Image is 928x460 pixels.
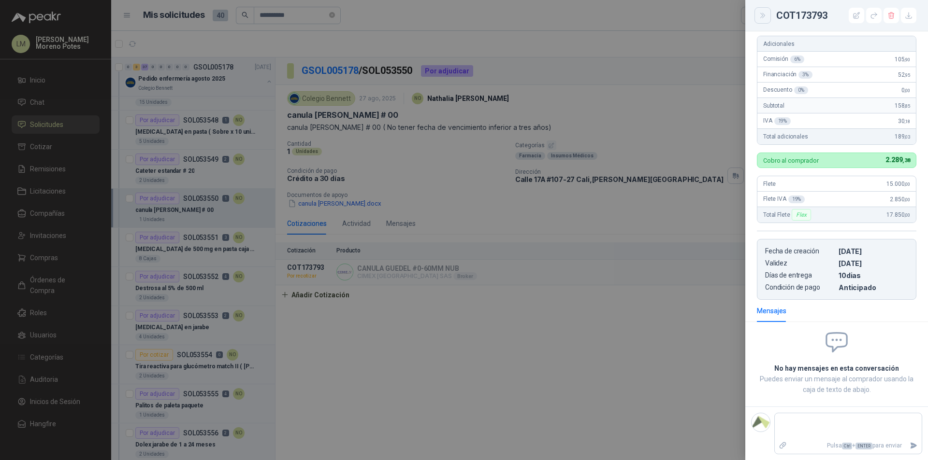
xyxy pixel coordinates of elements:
span: ENTER [855,443,872,449]
button: Close [757,10,768,21]
span: Flete IVA [763,195,805,203]
span: 2.289 [885,156,910,164]
span: Comisión [763,56,804,63]
div: 0 % [794,86,808,94]
span: ,00 [904,212,910,218]
div: 3 % [798,71,812,79]
p: Puedes enviar un mensaje al comprador usando la caja de texto de abajo. [757,374,916,395]
span: 158 [895,102,910,109]
p: [DATE] [839,259,908,267]
p: Validez [765,259,835,267]
p: Días de entrega [765,271,835,279]
span: 30 [898,118,910,125]
p: Anticipado [839,283,908,292]
span: ,18 [904,119,910,124]
p: Condición de pago [765,283,835,292]
span: Total Flete [763,209,813,221]
span: 105 [895,56,910,63]
span: IVA [763,117,791,125]
span: Descuento [763,86,808,94]
span: 2.850 [890,196,910,203]
span: 17.850 [886,211,910,218]
div: COT173793 [776,8,916,23]
span: Financiación [763,71,812,79]
span: Ctrl [842,443,852,449]
img: Company Logo [752,413,770,432]
span: 52 [898,71,910,78]
div: Adicionales [757,36,916,52]
p: [DATE] [839,247,908,255]
div: 19 % [774,117,791,125]
div: Flex [792,209,811,221]
span: ,38 [902,157,910,164]
span: ,85 [904,103,910,109]
label: Adjuntar archivos [775,437,791,454]
span: ,00 [904,88,910,93]
span: ,03 [904,134,910,139]
span: ,90 [904,57,910,62]
span: 0 [901,87,910,94]
span: 189 [895,133,910,140]
div: 6 % [790,56,804,63]
span: ,00 [904,197,910,202]
div: Mensajes [757,306,786,316]
p: Cobro al comprador [763,157,819,164]
span: ,00 [904,181,910,187]
p: Pulsa + para enviar [791,437,906,454]
p: Fecha de creación [765,247,835,255]
span: Subtotal [763,102,784,109]
div: Total adicionales [757,129,916,144]
span: 15.000 [886,181,910,187]
div: 19 % [788,195,805,203]
span: Flete [763,181,776,187]
p: 10 dias [839,271,908,279]
button: Enviar [906,437,922,454]
h2: No hay mensajes en esta conversación [757,363,916,374]
span: ,95 [904,72,910,78]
